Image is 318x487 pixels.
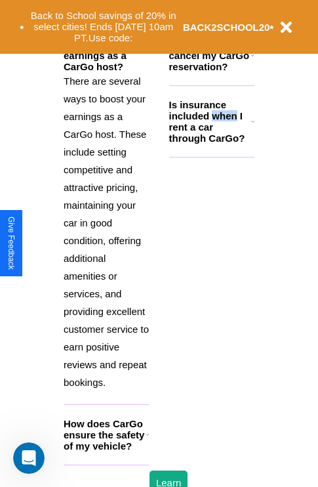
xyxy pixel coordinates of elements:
div: Give Feedback [7,217,16,270]
iframe: Intercom live chat [13,442,45,474]
h3: How does CarGo ensure the safety of my vehicle? [64,418,146,452]
p: There are several ways to boost your earnings as a CarGo host. These include setting competitive ... [64,72,149,391]
h3: Is insurance included when I rent a car through CarGo? [169,99,251,144]
b: BACK2SCHOOL20 [183,22,270,33]
h3: Can I modify or cancel my CarGo reservation? [169,39,250,72]
button: Back to School savings of 20% in select cities! Ends [DATE] 10am PT.Use code: [24,7,183,47]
